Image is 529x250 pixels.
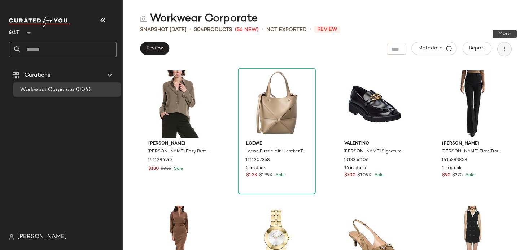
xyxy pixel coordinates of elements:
span: Sale [172,167,183,171]
img: 1111207368_RLLATH.jpg [240,70,313,138]
span: 1411284963 [148,157,173,164]
span: $1.09K [357,172,372,179]
img: svg%3e [9,234,14,240]
span: Workwear Corporate [20,86,75,94]
span: 16 in stock [344,165,366,172]
span: [PERSON_NAME] Signature Leather Loafer [344,148,405,155]
span: [PERSON_NAME] [148,141,210,147]
span: Gilt [9,25,20,38]
span: $180 [148,166,159,172]
span: [PERSON_NAME] Easy Button Blouse [148,148,209,155]
span: Report [469,46,485,51]
span: $1.99K [259,172,273,179]
span: [PERSON_NAME] Flare Trouser [441,148,503,155]
div: Products [194,26,232,34]
span: 2 in stock [246,165,266,172]
span: Not Exported [266,26,307,34]
span: 304 [194,27,204,33]
span: Sale [274,173,285,178]
button: Report [463,42,491,55]
span: Sale [373,173,384,178]
span: Snapshot [DATE] [140,26,187,34]
span: Valentino [344,141,406,147]
span: $1.3K [246,172,258,179]
button: Metadata [412,42,457,55]
span: Curations [25,71,51,79]
span: $365 [161,166,171,172]
span: • [310,25,311,34]
span: 1 in stock [442,165,462,172]
img: 1313356106_RLLATH.jpg [338,70,411,138]
span: Review [314,26,340,33]
span: Loewe Puzzle Mini Leather Tote [245,148,307,155]
img: cfy_white_logo.C9jOOHJF.svg [9,17,70,27]
span: Metadata [418,45,451,52]
img: svg%3e [140,15,147,22]
span: Loewe [246,141,307,147]
span: $700 [344,172,356,179]
span: Sale [464,173,475,178]
img: 1411284963_RLLATH.jpg [143,70,215,138]
span: (56 New) [235,26,259,34]
span: • [189,25,191,34]
span: (304) [75,86,91,94]
span: $225 [452,172,463,179]
span: 1415383858 [441,157,467,164]
span: • [262,25,263,34]
div: Workwear Corporate [140,12,258,26]
button: Review [140,42,169,55]
span: [PERSON_NAME] [17,233,67,241]
span: $90 [442,172,451,179]
span: Review [146,46,163,51]
span: 1313356106 [344,157,368,164]
span: 1111207368 [245,157,270,164]
span: [PERSON_NAME] [442,141,503,147]
img: 1415383858_RLLATH.jpg [436,70,509,138]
